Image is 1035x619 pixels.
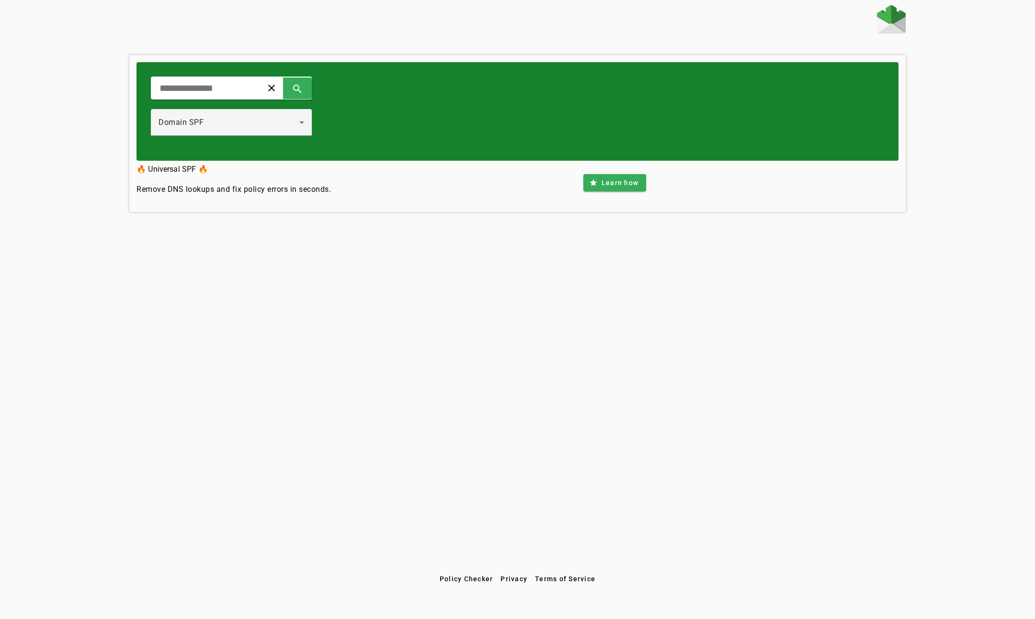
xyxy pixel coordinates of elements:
a: Home [877,5,906,36]
span: Terms of Service [535,575,595,583]
span: Privacy [500,575,527,583]
span: Domain SPF [159,118,204,127]
span: Learn how [602,178,638,188]
img: Fraudmarc Logo [877,5,906,33]
button: Policy Checker [436,570,497,587]
h4: Remove DNS lookups and fix policy errors in seconds. [136,184,331,195]
h3: 🔥 Universal SPF 🔥 [136,163,331,176]
button: Terms of Service [531,570,599,587]
button: Privacy [497,570,531,587]
span: Policy Checker [440,575,493,583]
button: Learn how [583,174,646,191]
